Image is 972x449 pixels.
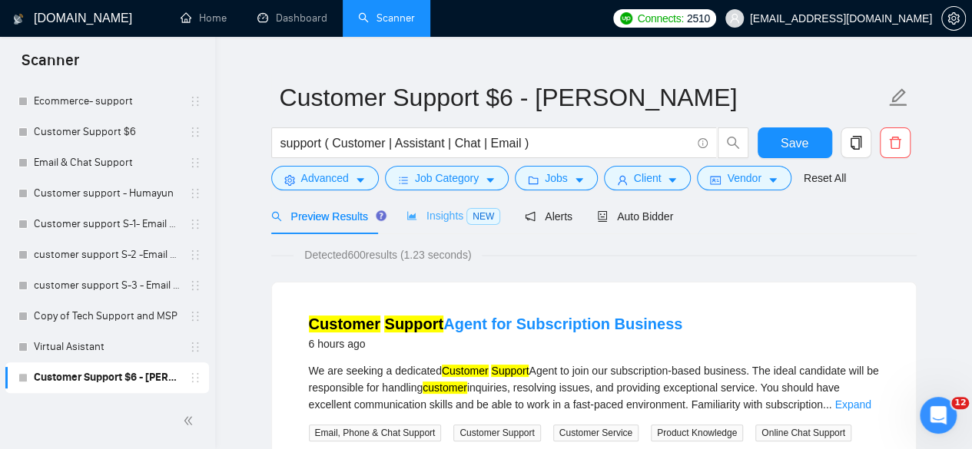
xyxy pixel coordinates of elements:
[374,209,388,223] div: Tooltip anchor
[189,341,201,353] span: holder
[398,174,409,186] span: bars
[888,87,908,107] span: edit
[189,249,201,261] span: holder
[718,127,748,158] button: search
[189,95,201,107] span: holder
[309,335,683,353] div: 6 hours ago
[34,86,180,117] a: Ecommerce- support
[257,12,327,25] a: dashboardDashboard
[280,78,885,117] input: Scanner name...
[841,136,871,150] span: copy
[34,117,180,147] a: Customer Support $6
[34,301,180,332] a: Copy of Tech Support and MSP
[34,178,180,209] a: Customer support - Humayun
[528,174,539,186] span: folder
[309,315,683,332] a: Customer SupportAgent for Subscription Business
[13,7,24,31] img: logo
[881,136,910,150] span: delete
[768,174,778,186] span: caret-down
[637,10,683,27] span: Connects:
[34,270,180,301] a: customer support S-3 - Email & Chat Support(Umair)
[453,424,540,441] span: Customer Support
[271,210,382,223] span: Preview Results
[718,136,748,150] span: search
[355,174,366,186] span: caret-down
[309,424,442,441] span: Email, Phone & Chat Support
[280,134,691,153] input: Search Freelance Jobs...
[634,170,662,187] span: Client
[442,365,489,377] mark: Customer
[183,413,198,428] span: double-left
[755,424,851,441] span: Online Chat Support
[597,211,608,222] span: robot
[181,12,227,25] a: homeHome
[834,398,871,411] a: Expand
[423,381,467,394] mark: customer
[301,170,349,187] span: Advanced
[284,174,295,186] span: setting
[525,210,572,223] span: Alerts
[294,246,482,263] span: Detected 600 results (1.23 seconds)
[951,397,969,409] span: 12
[485,174,496,186] span: caret-down
[697,166,791,190] button: idcardVendorcaret-down
[9,49,91,81] span: Scanner
[491,365,529,377] mark: Support
[667,174,678,186] span: caret-down
[553,424,639,441] span: Customer Service
[758,127,832,158] button: Save
[617,174,628,186] span: user
[34,332,180,362] a: Virtual Asistant
[466,208,500,225] span: NEW
[5,19,209,393] li: My Scanners
[545,170,568,187] span: Jobs
[189,279,201,292] span: holder
[920,397,957,434] iframe: Intercom live chat
[34,209,180,239] a: Customer support S-1- Email & Chat Support
[604,166,692,190] button: userClientcaret-down
[698,138,708,148] span: info-circle
[189,187,201,200] span: holder
[941,12,966,25] a: setting
[189,126,201,138] span: holder
[415,170,479,187] span: Job Category
[880,127,911,158] button: delete
[525,211,536,222] span: notification
[942,12,965,25] span: setting
[309,315,380,332] mark: Customer
[34,147,180,178] a: Email & Chat Support
[597,210,673,223] span: Auto Bidder
[271,211,282,222] span: search
[651,424,743,441] span: Product Knowledge
[515,166,598,190] button: folderJobscaret-down
[406,210,500,222] span: Insights
[687,10,710,27] span: 2510
[574,174,585,186] span: caret-down
[34,239,180,270] a: customer support S-2 -Email & Chat Support (Bulla)
[620,12,632,25] img: upwork-logo.png
[823,398,832,411] span: ...
[406,210,417,221] span: area-chart
[729,13,740,24] span: user
[358,12,415,25] a: searchScanner
[309,362,879,413] div: We are seeking a dedicated Agent to join our subscription-based business. The ideal candidate wil...
[804,170,846,187] a: Reset All
[385,166,509,190] button: barsJob Categorycaret-down
[710,174,721,186] span: idcard
[189,310,201,322] span: holder
[34,362,180,393] a: Customer Support $6 - [PERSON_NAME]
[384,315,443,332] mark: Support
[727,170,761,187] span: Vendor
[189,371,201,384] span: holder
[941,6,966,31] button: setting
[781,134,808,153] span: Save
[189,157,201,169] span: holder
[841,127,871,158] button: copy
[271,166,379,190] button: settingAdvancedcaret-down
[189,218,201,230] span: holder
